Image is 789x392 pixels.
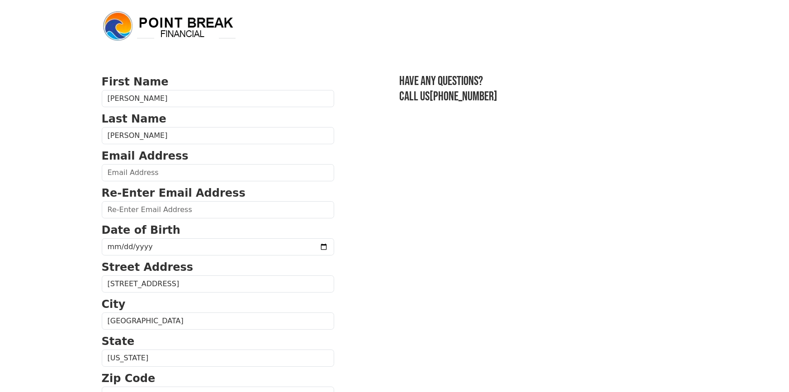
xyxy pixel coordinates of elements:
[102,150,189,162] strong: Email Address
[102,261,194,274] strong: Street Address
[102,164,334,181] input: Email Address
[102,335,135,348] strong: State
[102,76,169,88] strong: First Name
[430,89,497,104] a: [PHONE_NUMBER]
[102,275,334,293] input: Street Address
[102,224,180,236] strong: Date of Birth
[399,89,688,104] h3: Call us
[102,113,166,125] strong: Last Name
[102,201,334,218] input: Re-Enter Email Address
[102,10,237,43] img: logo.png
[102,298,126,311] strong: City
[102,187,246,199] strong: Re-Enter Email Address
[102,90,334,107] input: First Name
[102,127,334,144] input: Last Name
[102,312,334,330] input: City
[102,372,156,385] strong: Zip Code
[399,74,688,89] h3: Have any questions?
